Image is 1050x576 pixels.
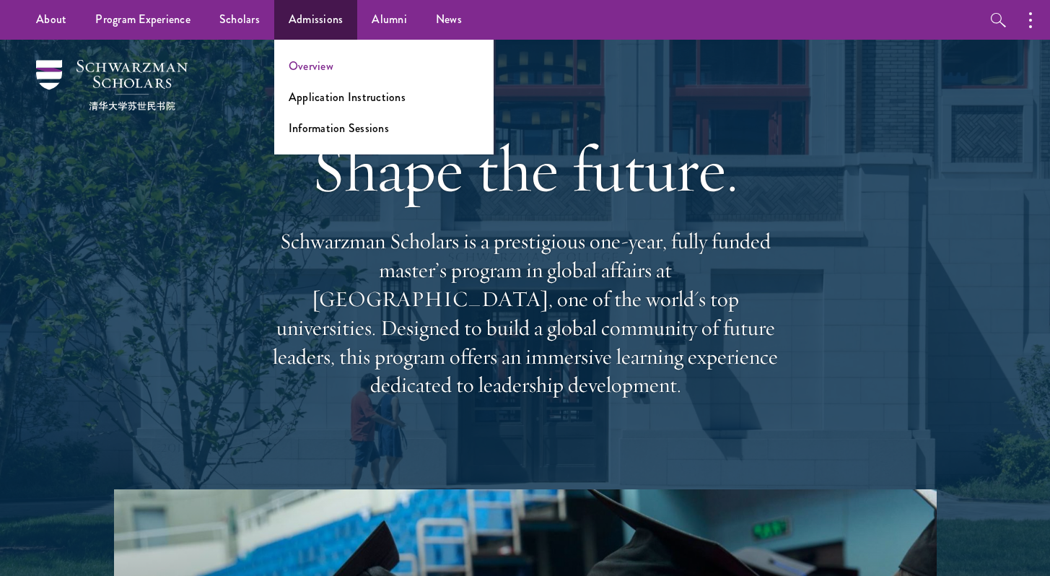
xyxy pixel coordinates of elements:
[289,120,389,136] a: Information Sessions
[289,89,406,105] a: Application Instructions
[36,60,188,110] img: Schwarzman Scholars
[266,227,785,400] p: Schwarzman Scholars is a prestigious one-year, fully funded master’s program in global affairs at...
[266,128,785,209] h1: Shape the future.
[289,58,333,74] a: Overview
